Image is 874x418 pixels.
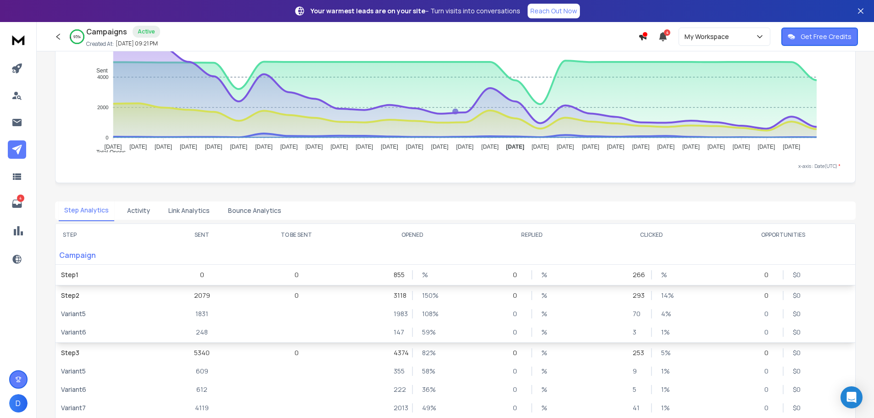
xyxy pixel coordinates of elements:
[9,31,28,48] img: logo
[155,144,172,150] tspan: [DATE]
[841,386,863,408] div: Open Intercom Messenger
[61,309,158,318] p: Variant 5
[9,394,28,412] button: D
[541,403,551,412] p: %
[164,224,240,246] th: SENT
[541,291,551,300] p: %
[106,135,108,140] tspan: 0
[180,144,197,150] tspan: [DATE]
[422,291,431,300] p: 150 %
[406,144,423,150] tspan: [DATE]
[56,246,164,264] p: Campaign
[541,367,551,376] p: %
[89,149,126,156] span: Total Opens
[764,328,774,337] p: 0
[506,144,524,150] tspan: [DATE]
[711,224,855,246] th: OPPORTUNITIES
[196,328,208,337] p: 248
[633,291,642,300] p: 293
[793,328,802,337] p: $ 0
[513,385,522,394] p: 0
[295,291,299,300] p: 0
[133,26,160,38] div: Active
[733,144,750,150] tspan: [DATE]
[541,309,551,318] p: %
[633,403,642,412] p: 41
[200,270,204,279] p: 0
[86,40,114,48] p: Created At:
[513,270,522,279] p: 0
[472,224,591,246] th: REPLIED
[632,144,650,150] tspan: [DATE]
[196,367,208,376] p: 609
[661,367,670,376] p: 1 %
[661,270,670,279] p: %
[633,348,642,357] p: 253
[97,105,108,110] tspan: 2000
[330,144,348,150] tspan: [DATE]
[86,26,127,37] h1: Campaigns
[657,144,675,150] tspan: [DATE]
[793,348,802,357] p: $ 0
[513,403,522,412] p: 0
[532,144,549,150] tspan: [DATE]
[97,74,108,80] tspan: 4000
[557,144,574,150] tspan: [DATE]
[661,348,670,357] p: 5 %
[422,348,431,357] p: 82 %
[707,144,725,150] tspan: [DATE]
[456,144,473,150] tspan: [DATE]
[633,328,642,337] p: 3
[764,403,774,412] p: 0
[530,6,577,16] p: Reach Out Now
[661,385,670,394] p: 1 %
[764,270,774,279] p: 0
[306,144,323,150] tspan: [DATE]
[205,144,223,150] tspan: [DATE]
[105,144,122,150] tspan: [DATE]
[793,367,802,376] p: $ 0
[541,328,551,337] p: %
[353,224,472,246] th: OPENED
[607,144,624,150] tspan: [DATE]
[513,348,522,357] p: 0
[661,328,670,337] p: 1 %
[394,348,403,357] p: 4374
[764,367,774,376] p: 0
[70,163,841,170] p: x-axis : Date(UTC)
[541,348,551,357] p: %
[356,144,373,150] tspan: [DATE]
[801,32,852,41] p: Get Free Credits
[781,28,858,46] button: Get Free Credits
[541,270,551,279] p: %
[422,385,431,394] p: 36 %
[61,348,158,357] p: Step 3
[422,328,431,337] p: 59 %
[758,144,775,150] tspan: [DATE]
[793,291,802,300] p: $ 0
[311,6,520,16] p: – Turn visits into conversations
[8,195,26,213] a: 4
[633,367,642,376] p: 9
[793,309,802,318] p: $ 0
[122,201,156,221] button: Activity
[61,403,158,412] p: Variant 7
[89,67,108,74] span: Sent
[61,328,158,337] p: Variant 6
[61,270,158,279] p: Step 1
[513,309,522,318] p: 0
[793,403,802,412] p: $ 0
[422,270,431,279] p: %
[394,328,403,337] p: 147
[664,29,670,36] span: 4
[422,403,431,412] p: 49 %
[481,144,499,150] tspan: [DATE]
[592,224,711,246] th: CLICKED
[61,385,158,394] p: Variant 6
[61,367,158,376] p: Variant 5
[793,270,802,279] p: $ 0
[633,309,642,318] p: 70
[793,385,802,394] p: $ 0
